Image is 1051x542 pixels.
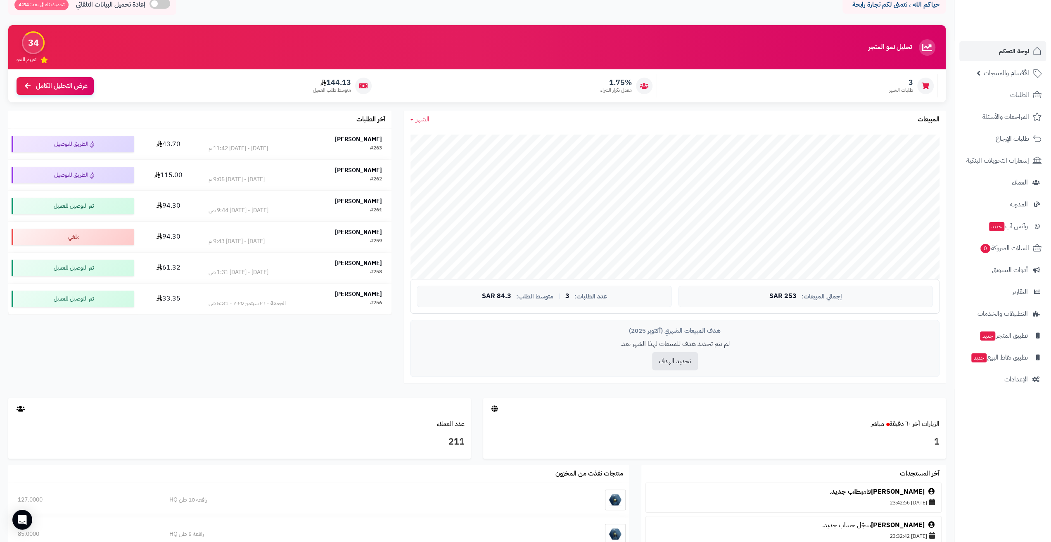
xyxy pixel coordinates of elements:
[410,115,429,124] a: الشهر
[574,293,607,300] span: عدد الطلبات:
[959,216,1046,236] a: وآتس آبجديد
[959,151,1046,170] a: إشعارات التحويلات البنكية
[977,308,1028,320] span: التطبيقات والخدمات
[370,175,382,184] div: #262
[416,114,429,124] span: الشهر
[600,87,632,94] span: معدل تكرار الشراء
[138,253,199,283] td: 61.32
[889,78,913,87] span: 3
[959,41,1046,61] a: لوحة التحكم
[565,293,569,300] span: 3
[966,155,1029,166] span: إشعارات التحويلات البنكية
[831,487,863,497] a: بطلب جديد
[18,496,150,504] div: 127.0000
[138,191,199,221] td: 94.30
[1010,199,1028,210] span: المدونة
[889,87,913,94] span: طلبات الشهر
[370,268,382,277] div: #258
[417,327,933,335] div: هدف المبيعات الشهري (أكتوبر 2025)
[482,293,511,300] span: 84.3 SAR
[959,238,1046,258] a: السلات المتروكة0
[1010,89,1029,101] span: الطلبات
[980,244,991,253] span: 0
[650,497,937,508] div: [DATE] 23:42:56
[970,352,1028,363] span: تطبيق نقاط البيع
[17,56,36,63] span: تقييم النمو
[36,81,88,91] span: عرض التحليل الكامل
[335,135,382,144] strong: [PERSON_NAME]
[650,487,937,497] div: قام .
[980,242,1029,254] span: السلات المتروكة
[169,496,525,504] div: رافعة 10 طن HQ
[871,487,925,497] a: [PERSON_NAME]
[959,304,1046,324] a: التطبيقات والخدمات
[17,77,94,95] a: عرض التحليل الكامل
[959,326,1046,346] a: تطبيق المتجرجديد
[370,299,382,308] div: #256
[959,173,1046,192] a: العملاء
[959,260,1046,280] a: أدوات التسويق
[12,510,32,530] div: Open Intercom Messenger
[313,78,351,87] span: 144.13
[209,268,268,277] div: [DATE] - [DATE] 1:31 ص
[18,530,150,538] div: 85.0000
[801,293,842,300] span: إجمالي المبيعات:
[356,116,385,123] h3: آخر الطلبات
[959,107,1046,127] a: المراجعات والأسئلة
[370,144,382,153] div: #263
[209,206,268,215] div: [DATE] - [DATE] 9:44 ص
[996,133,1029,144] span: طلبات الإرجاع
[12,167,134,183] div: في الطريق للتوصيل
[971,353,987,362] span: جديد
[959,282,1046,302] a: التقارير
[979,330,1028,341] span: تطبيق المتجر
[900,470,939,478] h3: آخر المستجدات
[871,419,939,429] a: الزيارات آخر ٦٠ دقيقةمباشر
[959,348,1046,367] a: تطبيق نقاط البيعجديد
[12,291,134,307] div: تم التوصيل للعميل
[169,530,525,538] div: رافعة 5 طن HQ
[871,520,925,530] a: [PERSON_NAME]
[12,136,134,152] div: في الطريق للتوصيل
[335,228,382,237] strong: [PERSON_NAME]
[959,85,1046,105] a: الطلبات
[988,220,1028,232] span: وآتس آب
[999,45,1029,57] span: لوحة التحكم
[138,160,199,190] td: 115.00
[1004,374,1028,385] span: الإعدادات
[12,260,134,276] div: تم التوصيل للعميل
[335,259,382,267] strong: [PERSON_NAME]
[12,198,134,214] div: تم التوصيل للعميل
[918,116,939,123] h3: المبيعات
[209,144,268,153] div: [DATE] - [DATE] 11:42 م
[600,78,632,87] span: 1.75%
[605,490,626,510] img: رافعة 10 طن HQ
[982,111,1029,123] span: المراجعات والأسئلة
[370,237,382,246] div: #259
[652,352,698,370] button: تحديد الهدف
[650,530,937,542] div: [DATE] 23:32:42
[1012,177,1028,188] span: العملاء
[209,299,286,308] div: الجمعة - ٢٦ سبتمبر ٢٠٢٥ - 5:31 ص
[138,284,199,314] td: 33.35
[959,194,1046,214] a: المدونة
[335,290,382,298] strong: [PERSON_NAME]
[959,369,1046,389] a: الإعدادات
[984,67,1029,79] span: الأقسام والمنتجات
[335,197,382,206] strong: [PERSON_NAME]
[370,206,382,215] div: #261
[1012,286,1028,298] span: التقارير
[871,419,884,429] small: مباشر
[489,435,939,449] h3: 1
[335,166,382,175] strong: [PERSON_NAME]
[980,331,995,341] span: جديد
[209,237,265,246] div: [DATE] - [DATE] 9:43 م
[437,419,465,429] a: عدد العملاء
[138,222,199,252] td: 94.30
[555,470,623,478] h3: منتجات نفذت من المخزون
[12,229,134,245] div: ملغي
[959,129,1046,149] a: طلبات الإرجاع
[209,175,265,184] div: [DATE] - [DATE] 9:05 م
[313,87,351,94] span: متوسط طلب العميل
[650,521,937,530] div: سجّل حساب جديد.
